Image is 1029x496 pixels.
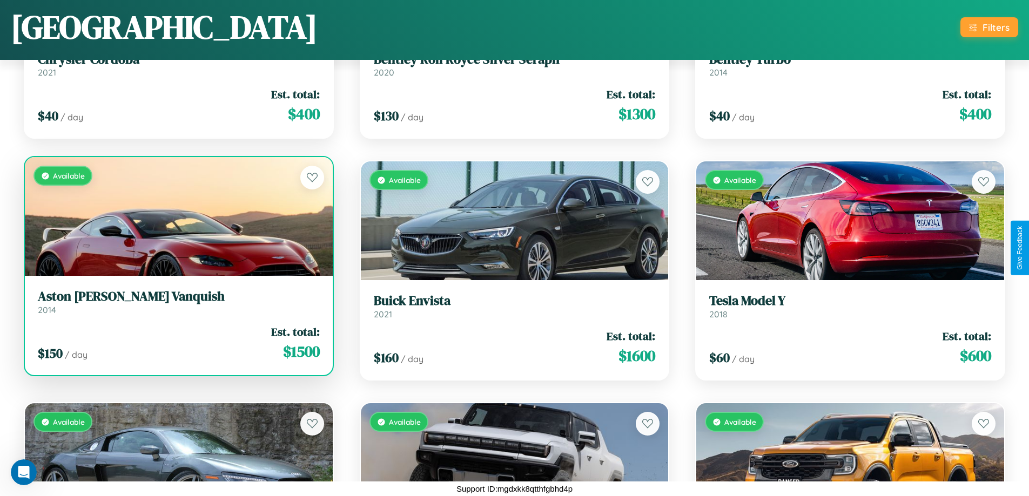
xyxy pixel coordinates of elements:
[732,112,755,123] span: / day
[38,304,56,315] span: 2014
[724,175,756,185] span: Available
[389,175,421,185] span: Available
[271,86,320,102] span: Est. total:
[374,309,392,320] span: 2021
[456,481,573,496] p: Support ID: mgdxkk8qtthfgbhd4p
[65,349,88,360] span: / day
[709,349,730,366] span: $ 60
[709,52,991,78] a: Bentley Turbo2014
[983,22,1010,33] div: Filters
[401,112,423,123] span: / day
[374,349,399,366] span: $ 160
[53,417,85,426] span: Available
[374,293,656,309] h3: Buick Envista
[11,5,318,49] h1: [GEOGRAPHIC_DATA]
[960,17,1018,37] button: Filters
[943,328,991,344] span: Est. total:
[709,293,991,309] h3: Tesla Model Y
[607,86,655,102] span: Est. total:
[11,459,37,485] iframe: Intercom live chat
[38,344,63,362] span: $ 150
[709,293,991,320] a: Tesla Model Y2018
[709,107,730,125] span: $ 40
[618,103,655,125] span: $ 1300
[943,86,991,102] span: Est. total:
[38,289,320,315] a: Aston [PERSON_NAME] Vanquish2014
[38,289,320,304] h3: Aston [PERSON_NAME] Vanquish
[38,52,320,78] a: Chrysler Cordoba2021
[283,341,320,362] span: $ 1500
[374,107,399,125] span: $ 130
[959,103,991,125] span: $ 400
[53,171,85,180] span: Available
[374,52,656,67] h3: Bentley Roll Royce Silver Seraph
[709,309,728,320] span: 2018
[60,112,83,123] span: / day
[374,67,394,78] span: 2020
[618,345,655,366] span: $ 1600
[960,345,991,366] span: $ 600
[374,52,656,78] a: Bentley Roll Royce Silver Seraph2020
[288,103,320,125] span: $ 400
[724,417,756,426] span: Available
[38,107,58,125] span: $ 40
[1016,226,1024,270] div: Give Feedback
[271,324,320,339] span: Est. total:
[38,67,56,78] span: 2021
[374,293,656,320] a: Buick Envista2021
[389,417,421,426] span: Available
[401,354,423,364] span: / day
[732,354,755,364] span: / day
[607,328,655,344] span: Est. total:
[709,67,728,78] span: 2014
